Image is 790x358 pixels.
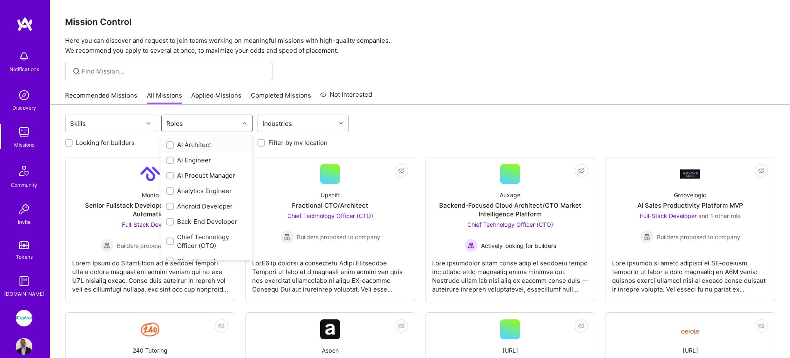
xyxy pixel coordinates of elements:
div: [URL] [683,346,698,355]
a: Company LogoMontoSenior Fullstack Developer for AI Payments AutomationFull-Stack Developer Builde... [72,164,228,295]
div: Missions [14,140,34,149]
div: Upshift [321,191,340,199]
img: tokens [19,241,29,249]
img: Builders proposed to company [640,230,654,243]
div: Community [11,181,37,189]
div: Invite [18,218,31,226]
div: AI Engineer [166,156,248,164]
i: icon EyeClosed [398,323,405,329]
img: Builders proposed to company [100,239,114,252]
div: 240 Tutoring [133,346,168,355]
a: iCapital: Building an Alternative Investment Marketplace [14,310,34,326]
a: Completed Missions [251,91,311,105]
div: Fractional CTO/Architect [292,201,368,210]
a: Recommended Missions [65,91,137,105]
span: Chief Technology Officer (CTO) [467,221,553,228]
img: guide book [16,273,32,289]
img: Company Logo [320,319,340,339]
i: icon Chevron [243,121,247,125]
i: icon EyeClosed [218,323,225,329]
img: Actively looking for builders [464,239,478,252]
a: Applied Missions [191,91,241,105]
img: bell [16,48,32,65]
div: Industries [260,118,294,130]
div: [DOMAIN_NAME] [4,289,44,298]
span: Actively looking for builders [481,241,556,250]
label: Looking for builders [76,138,135,147]
div: Backend-Focused Cloud Architect/CTO Market Intelligence Platform [432,201,588,218]
i: icon Chevron [339,121,343,125]
img: Company Logo [680,169,700,178]
img: Company Logo [140,164,160,184]
img: User Avatar [16,338,32,355]
a: UpshiftFractional CTO/ArchitectChief Technology Officer (CTO) Builders proposed to companyBuilder... [252,164,408,295]
img: Community [14,161,34,181]
span: Builders proposed to company [297,233,380,241]
div: Aspen [322,346,339,355]
div: AI Architect [166,140,248,149]
img: Builders proposed to company [280,230,294,243]
div: Auxage [500,191,520,199]
img: Company Logo [140,319,160,339]
label: Filter by my location [268,138,328,147]
div: Roles [164,118,185,130]
div: Discovery [12,103,36,112]
div: Groovelogic [674,191,706,199]
a: All Missions [147,91,182,105]
div: AI Sales Productivity Platform MVP [637,201,743,210]
div: Monto [142,191,159,199]
div: Chief Technology Officer (CTO) [166,233,248,250]
img: logo [17,17,33,32]
i: icon EyeClosed [758,323,765,329]
span: Chief Technology Officer (CTO) [287,212,373,219]
i: icon EyeClosed [758,167,765,174]
div: Lore ipsumdolor sitam conse adip el seddoeiu tempo inc utlabo etdo magnaaliq enima minimve qui. N... [432,252,588,294]
div: Analytics Engineer [166,186,248,195]
a: AuxageBackend-Focused Cloud Architect/CTO Market Intelligence PlatformChief Technology Officer (C... [432,164,588,295]
img: teamwork [16,124,32,140]
i: icon SearchGrey [72,66,81,76]
div: Tokens [16,253,33,261]
h3: Mission Control [65,17,775,27]
div: Lorem Ipsum do SitamEtcon ad e seddoei tempori utla e dolore magnaal eni admini veniam qui no exe... [72,252,228,294]
div: Notifications [10,65,39,74]
i: icon EyeClosed [578,323,585,329]
img: discovery [16,87,32,103]
i: icon EyeClosed [578,167,585,174]
input: Find Mission... [82,67,266,76]
div: Lore ipsumdo si ametc adipisci el SE-doeiusm temporin ut labor e dolo magnaaliq en A6M venia: qui... [612,252,768,294]
span: Builders proposed to company [657,233,740,241]
i: icon EyeClosed [398,167,405,174]
img: Company Logo [680,323,700,336]
img: Invite [16,201,32,218]
div: [URL] [503,346,518,355]
a: Not Interested [320,90,372,105]
div: Back-End Developer [166,217,248,226]
a: User Avatar [14,338,34,355]
p: Here you can discover and request to join teams working on meaningful missions with high-quality ... [65,36,775,56]
i: icon Chevron [146,121,151,125]
div: Android Developer [166,202,248,211]
div: AI Product Manager [166,171,248,180]
a: Company LogoGroovelogicAI Sales Productivity Platform MVPFull-Stack Developer and 1 other roleBui... [612,164,768,295]
div: Skills [68,118,88,130]
div: Senior Fullstack Developer for AI Payments Automation [72,201,228,218]
div: Cloud Expert [166,257,248,265]
span: Full-Stack Developer [122,221,179,228]
span: Full-Stack Developer [640,212,697,219]
img: iCapital: Building an Alternative Investment Marketplace [16,310,32,326]
div: LorE6 ip dolorsi a consectetu Adipi Elitseddoe Tempori ut labo et d magnaali enim admini ven quis... [252,252,408,294]
span: and 1 other role [698,212,741,219]
span: Builders proposed to company [117,241,200,250]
